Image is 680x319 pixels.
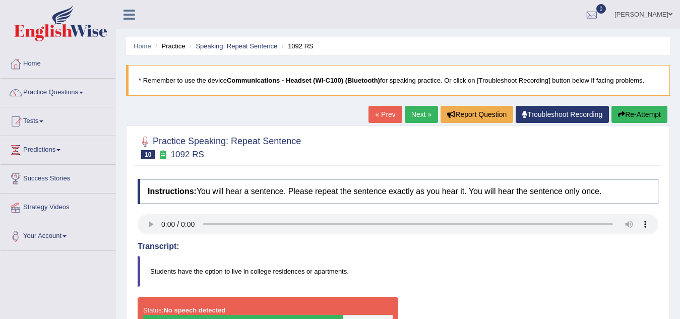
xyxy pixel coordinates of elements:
button: Re-Attempt [611,106,667,123]
a: Troubleshoot Recording [516,106,609,123]
span: 10 [141,150,155,159]
a: Speaking: Repeat Sentence [196,42,277,50]
blockquote: Students have the option to live in college residences or apartments. [138,256,658,287]
h4: Transcript: [138,242,658,251]
a: Your Account [1,222,115,247]
span: 0 [596,4,606,14]
a: Next » [405,106,438,123]
a: Tests [1,107,115,133]
blockquote: * Remember to use the device for speaking practice. Or click on [Troubleshoot Recording] button b... [126,65,670,96]
a: Home [1,50,115,75]
a: « Prev [368,106,402,123]
button: Report Question [441,106,513,123]
small: 1092 RS [171,150,204,159]
li: 1092 RS [279,41,314,51]
small: Exam occurring question [157,150,168,160]
b: Communications - Headset (WI-C100) (Bluetooth) [227,77,380,84]
a: Success Stories [1,165,115,190]
li: Practice [153,41,185,51]
h4: You will hear a sentence. Please repeat the sentence exactly as you hear it. You will hear the se... [138,179,658,204]
a: Strategy Videos [1,194,115,219]
a: Practice Questions [1,79,115,104]
a: Home [134,42,151,50]
b: Instructions: [148,187,197,196]
a: Predictions [1,136,115,161]
h2: Practice Speaking: Repeat Sentence [138,134,301,159]
strong: No speech detected [163,306,225,314]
